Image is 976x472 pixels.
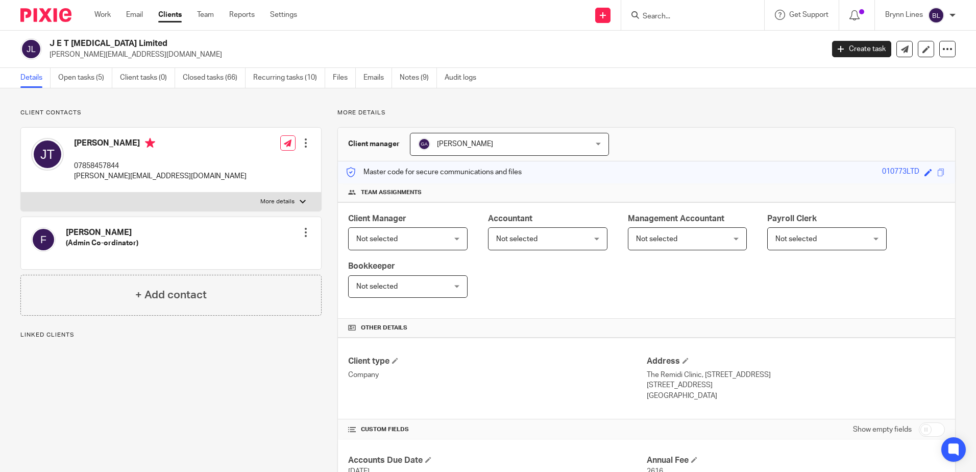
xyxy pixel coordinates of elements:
[31,227,56,252] img: svg%3E
[400,68,437,88] a: Notes (9)
[183,68,246,88] a: Closed tasks (66)
[94,10,111,20] a: Work
[158,10,182,20] a: Clients
[74,138,247,151] h4: [PERSON_NAME]
[348,262,395,270] span: Bookkeeper
[197,10,214,20] a: Team
[66,238,138,248] h5: (Admin Co-ordinator)
[853,424,912,435] label: Show empty fields
[437,140,493,148] span: [PERSON_NAME]
[126,10,143,20] a: Email
[20,109,322,117] p: Client contacts
[20,331,322,339] p: Linked clients
[647,391,945,401] p: [GEOGRAPHIC_DATA]
[31,138,64,171] img: svg%3E
[356,235,398,243] span: Not selected
[356,283,398,290] span: Not selected
[647,356,945,367] h4: Address
[418,138,430,150] img: svg%3E
[767,215,817,223] span: Payroll Clerk
[50,50,817,60] p: [PERSON_NAME][EMAIL_ADDRESS][DOMAIN_NAME]
[120,68,175,88] a: Client tasks (0)
[361,188,422,197] span: Team assignments
[348,370,646,380] p: Company
[20,8,71,22] img: Pixie
[882,167,919,178] div: 010773LTD
[270,10,297,20] a: Settings
[348,356,646,367] h4: Client type
[647,380,945,390] p: [STREET_ADDRESS]
[363,68,392,88] a: Emails
[642,12,734,21] input: Search
[488,215,532,223] span: Accountant
[74,171,247,181] p: [PERSON_NAME][EMAIL_ADDRESS][DOMAIN_NAME]
[445,68,484,88] a: Audit logs
[333,68,356,88] a: Files
[775,235,817,243] span: Not selected
[496,235,538,243] span: Not selected
[260,198,295,206] p: More details
[628,215,724,223] span: Management Accountant
[58,68,112,88] a: Open tasks (5)
[229,10,255,20] a: Reports
[789,11,828,18] span: Get Support
[66,227,138,238] h4: [PERSON_NAME]
[20,68,51,88] a: Details
[348,139,400,149] h3: Client manager
[50,38,663,49] h2: J E T [MEDICAL_DATA] Limited
[647,370,945,380] p: The Remidi Clinic, [STREET_ADDRESS]
[348,426,646,434] h4: CUSTOM FIELDS
[928,7,944,23] img: svg%3E
[348,455,646,466] h4: Accounts Due Date
[20,38,42,60] img: svg%3E
[253,68,325,88] a: Recurring tasks (10)
[361,324,407,332] span: Other details
[145,138,155,148] i: Primary
[346,167,522,177] p: Master code for secure communications and files
[647,455,945,466] h4: Annual Fee
[636,235,677,243] span: Not selected
[832,41,891,57] a: Create task
[74,161,247,171] p: 07858457844
[135,287,207,303] h4: + Add contact
[348,215,406,223] span: Client Manager
[885,10,923,20] p: Brynn Lines
[337,109,956,117] p: More details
